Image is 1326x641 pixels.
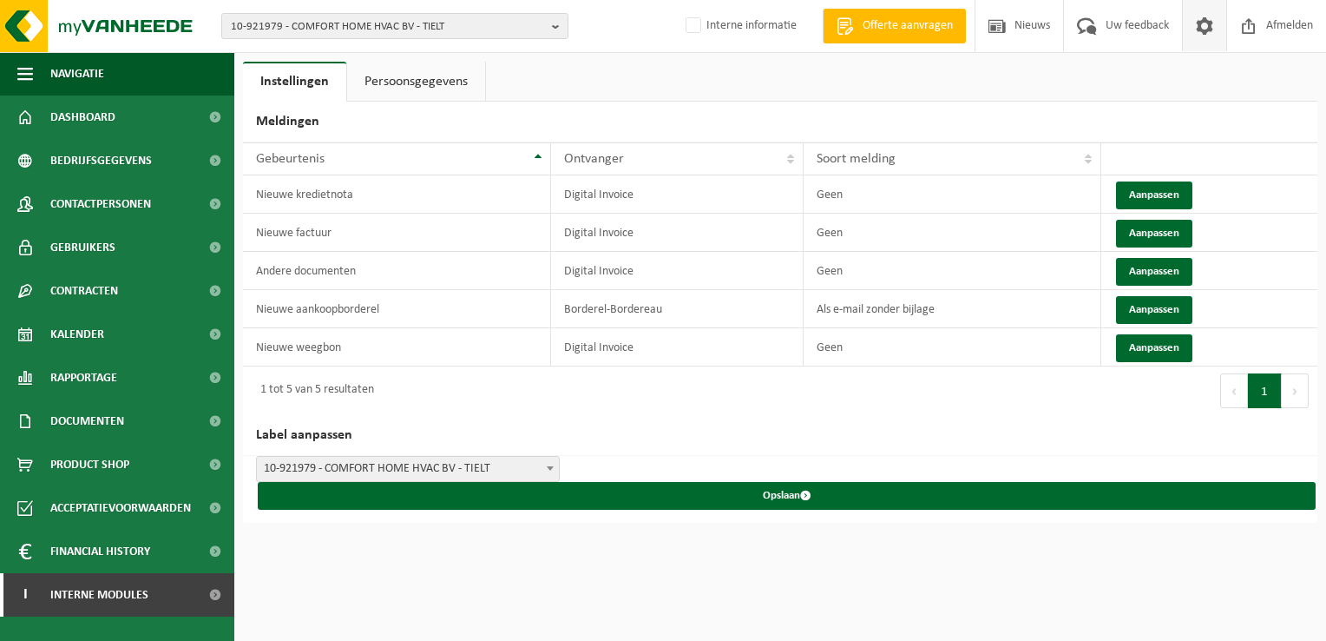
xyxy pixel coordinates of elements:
span: Financial History [50,530,150,573]
h2: Label aanpassen [243,415,1317,456]
td: Geen [804,214,1101,252]
td: Geen [804,328,1101,367]
td: Nieuwe kredietnota [243,175,551,214]
span: Product Shop [50,443,129,486]
td: Digital Invoice [551,252,804,290]
a: Persoonsgegevens [347,62,485,102]
a: Offerte aanvragen [823,9,966,43]
button: Aanpassen [1116,182,1192,209]
span: Offerte aanvragen [858,17,957,35]
span: Kalender [50,313,104,356]
span: Navigatie [50,52,104,96]
td: Digital Invoice [551,214,804,252]
button: 10-921979 - COMFORT HOME HVAC BV - TIELT [221,13,568,39]
button: Aanpassen [1116,296,1192,324]
td: Nieuwe factuur [243,214,551,252]
span: Gebeurtenis [256,152,325,166]
span: Gebruikers [50,226,115,269]
button: Opslaan [258,482,1316,510]
a: Instellingen [243,62,346,102]
span: Bedrijfsgegevens [50,139,152,182]
td: Nieuwe aankoopborderel [243,290,551,328]
td: Andere documenten [243,252,551,290]
button: Aanpassen [1116,220,1192,248]
span: I [17,573,33,617]
td: Digital Invoice [551,328,804,367]
span: Rapportage [50,356,117,400]
span: Acceptatievoorwaarden [50,486,191,530]
span: Contracten [50,269,118,313]
button: Aanpassen [1116,334,1192,362]
label: Interne informatie [682,13,797,39]
span: Documenten [50,400,124,443]
button: Next [1282,373,1309,408]
div: 1 tot 5 van 5 resultaten [252,375,374,406]
span: 10-921979 - COMFORT HOME HVAC BV - TIELT [256,456,560,482]
span: 10-921979 - COMFORT HOME HVAC BV - TIELT [231,14,545,40]
button: Previous [1220,373,1248,408]
h2: Meldingen [243,102,1317,142]
td: Geen [804,252,1101,290]
span: Interne modules [50,573,148,617]
button: 1 [1248,373,1282,408]
td: Digital Invoice [551,175,804,214]
td: Borderel-Bordereau [551,290,804,328]
span: Contactpersonen [50,182,151,226]
span: Dashboard [50,96,115,139]
td: Als e-mail zonder bijlage [804,290,1101,328]
span: Soort melding [817,152,896,166]
td: Nieuwe weegbon [243,328,551,367]
span: 10-921979 - COMFORT HOME HVAC BV - TIELT [257,457,559,481]
span: Ontvanger [564,152,624,166]
td: Geen [804,175,1101,214]
button: Aanpassen [1116,258,1192,286]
